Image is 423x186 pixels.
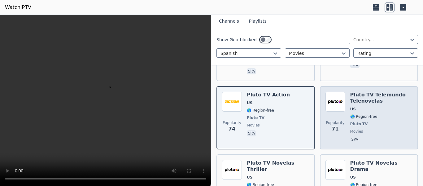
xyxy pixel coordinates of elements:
p: spa [350,136,360,143]
span: 71 [332,125,338,133]
span: US [350,107,356,112]
h6: Pluto TV Novelas Thriller [247,160,309,172]
span: US [350,175,356,180]
a: WatchIPTV [5,4,31,11]
button: Channels [219,15,239,27]
h6: Pluto TV Novelas Drama [350,160,413,172]
label: Show Geo-blocked [216,37,257,43]
button: Playlists [249,15,267,27]
h6: Pluto TV Telemundo Telenovelas [350,92,413,104]
span: movies [350,129,363,134]
span: Popularity [223,120,241,125]
p: spa [247,68,256,74]
span: US [247,175,252,180]
span: Pluto TV [350,122,368,126]
img: Pluto TV Novelas Thriller [222,160,242,180]
span: 🌎 Region-free [350,114,377,119]
span: Popularity [326,120,344,125]
span: Pluto TV [247,115,264,120]
img: Pluto TV Telemundo Telenovelas [325,92,345,112]
p: spa [247,130,256,136]
img: Pluto TV Action [222,92,242,112]
h6: Pluto TV Action [247,92,290,98]
img: Pluto TV Novelas Drama [325,160,345,180]
span: movies [247,123,260,128]
span: 74 [229,125,235,133]
span: 🌎 Region-free [247,108,274,113]
span: US [247,100,252,105]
